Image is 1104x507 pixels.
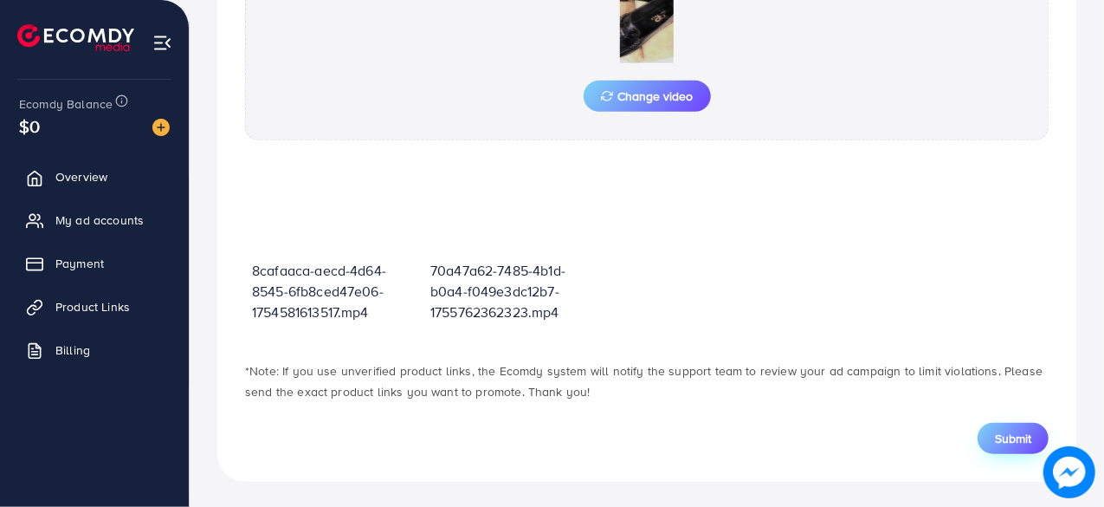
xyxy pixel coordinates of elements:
[13,246,176,281] a: Payment
[13,289,176,324] a: Product Links
[55,211,144,229] span: My ad accounts
[13,203,176,237] a: My ad accounts
[995,430,1031,447] span: Submit
[978,423,1049,454] button: Submit
[13,333,176,367] a: Billing
[245,361,1049,402] p: *Note: If you use unverified product links, the Ecomdy system will notify the support team to rev...
[152,33,172,53] img: menu
[55,255,104,272] span: Payment
[430,260,595,322] p: 70a47a62-7485-4b1d-b0a4-f049e3dc12b7-1755762362323.mp4
[55,168,107,185] span: Overview
[584,81,711,112] button: Change video
[252,260,416,322] p: 8cafaaca-aecd-4d64-8545-6fb8ced47e06-1754581613517.mp4
[17,24,134,51] img: logo
[13,159,176,194] a: Overview
[601,90,694,102] span: Change video
[55,298,130,315] span: Product Links
[19,95,113,113] span: Ecomdy Balance
[1043,446,1095,498] img: image
[19,114,40,139] span: $0
[152,119,170,136] img: image
[55,341,90,359] span: Billing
